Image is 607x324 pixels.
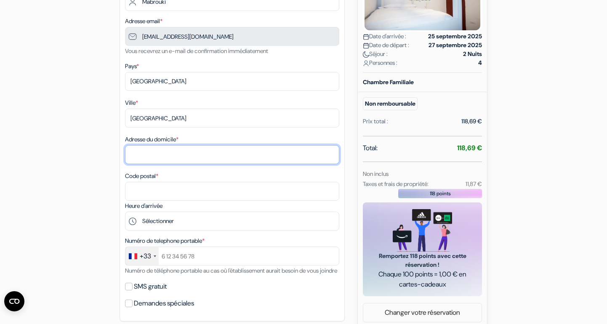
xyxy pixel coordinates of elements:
[125,98,138,107] label: Ville
[363,34,369,40] img: calendar.svg
[363,180,429,188] small: Taxes et frais de propriété:
[125,202,162,210] label: Heure d'arrivée
[125,236,205,245] label: Numéro de telephone portable
[125,267,337,274] small: Numéro de téléphone portable au cas où l'établissement aurait besoin de vous joindre
[125,27,339,46] input: Entrer adresse e-mail
[125,62,139,71] label: Pays
[134,281,167,292] label: SMS gratuit
[461,117,482,126] div: 118,69 €
[363,32,406,41] span: Date d'arrivée :
[363,170,389,178] small: Non inclus
[125,247,159,265] div: France: +33
[457,143,482,152] strong: 118,69 €
[363,50,388,58] span: Séjour :
[466,180,482,188] small: 11,87 €
[363,42,369,49] img: calendar.svg
[134,297,194,309] label: Demandes spéciales
[125,135,178,144] label: Adresse du domicile
[125,17,162,26] label: Adresse email
[125,47,268,55] small: Vous recevrez un e-mail de confirmation immédiatement
[478,58,482,67] strong: 4
[373,252,472,269] span: Remportez 118 points avec cette réservation !
[393,209,452,252] img: gift_card_hero_new.png
[463,50,482,58] strong: 2 Nuits
[363,97,418,110] small: Non remboursable
[140,251,151,261] div: +33
[4,291,24,311] button: Ouvrir le widget CMP
[363,51,369,58] img: moon.svg
[363,58,397,67] span: Personnes :
[363,78,414,86] b: Chambre Familiale
[430,190,451,197] span: 118 points
[125,247,339,266] input: 6 12 34 56 78
[373,269,472,289] span: Chaque 100 points = 1,00 € en cartes-cadeaux
[363,117,388,126] div: Prix total :
[363,60,369,66] img: user_icon.svg
[125,172,158,181] label: Code postal
[363,143,378,153] span: Total:
[428,32,482,41] strong: 25 septembre 2025
[363,305,482,321] a: Changer votre réservation
[363,41,409,50] span: Date de départ :
[429,41,482,50] strong: 27 septembre 2025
